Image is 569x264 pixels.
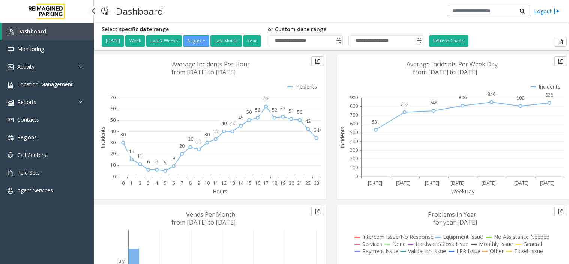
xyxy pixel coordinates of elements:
button: Week [125,35,145,47]
text: 838 [545,92,553,98]
text: Incidents [295,83,317,90]
img: 'icon' [8,82,14,88]
text: 52 [272,107,277,113]
text: 13 [230,180,235,186]
text: 14 [238,180,244,186]
text: 19 [280,180,285,186]
text: 22 [305,180,311,186]
text: 15 [246,180,252,186]
text: 846 [488,91,495,97]
text: [DATE] [540,180,554,186]
text: Services [362,240,382,247]
span: Activity [17,63,35,70]
text: 806 [459,94,467,101]
button: Export to pdf [311,207,324,216]
text: Intercom Issue/No Response [362,233,434,240]
text: 15 [129,148,134,155]
text: 8 [189,180,192,186]
text: 6 [147,158,150,165]
text: 18 [272,180,277,186]
text: No Assistance Needed [494,233,549,240]
text: 3 [147,180,150,186]
text: 30 [204,131,210,138]
text: Monthly Issue [479,240,513,247]
text: 40 [230,120,235,127]
button: Export to pdf [311,56,324,66]
text: 300 [350,147,358,153]
text: 100 [350,164,358,171]
text: 400 [350,138,358,145]
text: 5 [164,160,167,166]
img: pageIcon [101,2,108,20]
text: 20 [289,180,294,186]
h3: Dashboard [112,2,167,20]
text: 0 [355,173,358,180]
text: 50 [246,109,252,115]
text: [DATE] [368,180,382,186]
span: Agent Services [17,187,53,194]
text: 30 [110,139,116,146]
text: 10 [110,162,116,168]
text: Other [490,247,504,255]
img: 'icon' [8,188,14,194]
text: [DATE] [450,180,465,186]
img: 'icon' [8,47,14,53]
text: 62 [263,95,269,102]
button: Last Month [210,35,242,47]
span: Contacts [17,116,39,123]
text: 50 [297,109,302,115]
text: 9 [172,155,175,161]
text: Incidents [339,127,346,148]
button: [DATE] [102,35,124,47]
text: Incidents [539,83,560,90]
h5: Select specific date range [102,26,262,33]
text: Problems In Year [428,210,476,219]
text: 21 [297,180,302,186]
button: August [183,35,209,47]
a: Logout [534,7,560,15]
span: Location Management [17,81,73,88]
text: for year [DATE] [433,218,477,226]
text: WeekDay [451,188,475,195]
text: Hardware\Kiosk Issue [416,240,468,247]
text: from [DATE] to [DATE] [171,68,236,76]
button: Last 2 Weeks [146,35,182,47]
text: 6 [155,158,158,165]
span: Call Centers [17,151,46,158]
text: 24 [196,138,202,145]
text: 33 [213,128,218,134]
text: 42 [305,118,311,124]
text: Validation Issue [408,247,446,255]
text: 200 [350,156,358,162]
text: 50 [110,117,116,123]
a: Dashboard [2,23,94,40]
text: 10 [204,180,210,186]
img: 'icon' [8,100,14,106]
text: 51 [289,108,294,114]
text: 9 [197,180,200,186]
button: Refresh Charts [429,35,468,47]
img: 'icon' [8,117,14,123]
text: 500 [350,130,358,136]
span: Rule Sets [17,169,40,176]
text: from [DATE] to [DATE] [413,68,477,76]
text: 70 [110,94,116,101]
text: 30 [120,131,126,138]
text: [DATE] [482,180,496,186]
text: 700 [350,112,358,118]
text: Vends Per Month [186,210,235,219]
text: 6 [172,180,175,186]
text: [DATE] [425,180,439,186]
img: 'icon' [8,135,14,141]
text: 1 [130,180,133,186]
text: 52 [255,107,260,113]
text: 0 [113,173,116,180]
img: logout [554,7,560,15]
text: 2 [139,180,141,186]
text: Ticket Issue [514,247,543,255]
text: Average Incidents Per Hour [172,60,250,68]
text: 531 [372,119,380,125]
text: from [DATE] to [DATE] [171,218,236,226]
text: 20 [179,143,185,149]
span: Toggle popup [334,36,342,46]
